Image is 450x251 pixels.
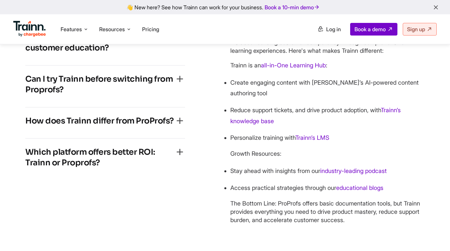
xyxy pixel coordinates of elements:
a: Sign up [403,23,437,36]
p: Stay ahead with insights from our [230,166,425,177]
a: industry-leading podcast [320,167,387,174]
div: 👋 New here? See how Trainn can work for your business. [4,4,446,10]
p: Access practical strategies through our [230,183,425,194]
p: The Bottom Line: ProProfs offers basic documentation tools, but Trainn provides everything you ne... [230,199,425,224]
span: Log in [326,26,341,33]
iframe: Chat Widget [417,219,450,251]
a: Book a 10-min demo [263,3,321,12]
img: Trainn Logo [13,21,46,37]
p: Create engaging content with [PERSON_NAME]’s AI-powered content authoring tool [230,77,425,99]
a: all-in-One Learning Hub [261,62,326,69]
p: Personalize training with [230,132,425,143]
a: Log in [314,23,345,35]
span: Sign up [407,26,425,33]
a: Trainn’s LMS [295,134,329,141]
a: Trainn’s knowledge base [230,107,401,125]
span: Features [61,26,82,33]
p: Trainn is an : [230,61,425,69]
p: Growth Resources: [230,149,425,158]
h4: Which platform offers better ROI: Trainn or Proprofs? [25,147,174,168]
span: Book a demo [354,26,386,33]
a: Pricing [142,26,159,33]
a: educational blogs [336,184,383,191]
h4: How does Trainn differ from ProProfs? [25,116,174,126]
a: Book a demo [350,23,397,36]
h4: Can I try Trainn before switching from Proprofs? [25,74,174,95]
p: Reduce support tickets, and drive product adoption, with [230,105,425,126]
span: Resources [99,26,125,33]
